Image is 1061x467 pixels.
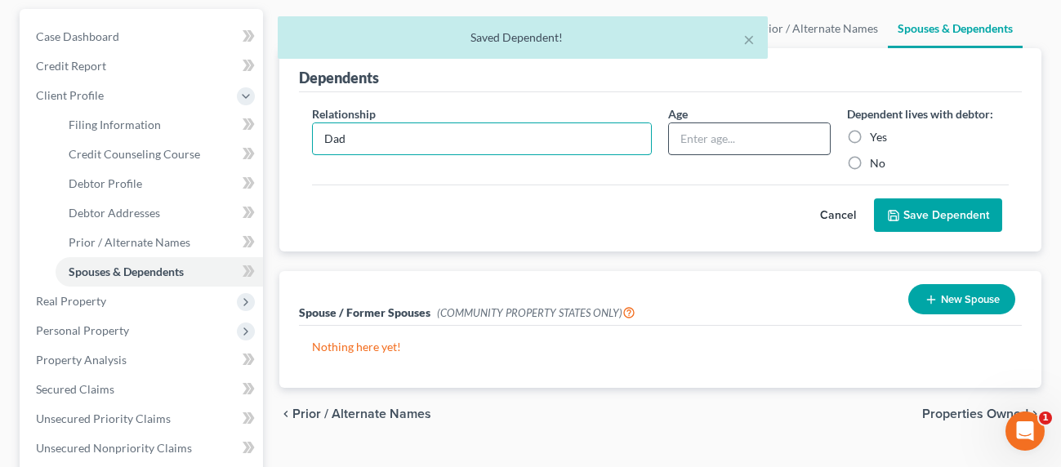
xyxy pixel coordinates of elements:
a: Spouses & Dependents [56,257,263,287]
span: Prior / Alternate Names [69,235,190,249]
a: Prior / Alternate Names [56,228,263,257]
span: Property Analysis [36,353,127,367]
button: Properties Owned chevron_right [922,407,1041,420]
i: chevron_right [1028,407,1041,420]
label: Yes [870,129,887,145]
a: Filing Information [279,9,391,48]
a: Property Analysis [23,345,263,375]
a: Filing Information [56,110,263,140]
button: New Spouse [908,284,1015,314]
span: Real Property [36,294,106,308]
span: Relationship [312,107,376,121]
span: Debtor Profile [69,176,142,190]
span: Client Profile [36,88,104,102]
label: Dependent lives with debtor: [847,105,993,122]
span: Unsecured Priority Claims [36,411,171,425]
a: Spouses & Dependents [888,9,1023,48]
a: Credit Counseling Course [391,9,542,48]
input: Enter relationship... [313,123,652,154]
span: Personal Property [36,323,129,337]
i: chevron_left [279,407,292,420]
a: Credit Counseling Course [56,140,263,169]
span: Prior / Alternate Names [292,407,431,420]
a: Unsecured Priority Claims [23,404,263,434]
span: Unsecured Nonpriority Claims [36,441,192,455]
span: Credit Counseling Course [69,147,200,161]
span: 1 [1039,411,1052,425]
button: Cancel [802,199,874,232]
a: Prior / Alternate Names [747,9,888,48]
div: Dependents [299,68,379,87]
iframe: Intercom live chat [1005,411,1045,451]
span: Debtor Addresses [69,206,160,220]
p: Nothing here yet! [312,339,1009,355]
span: Spouse / Former Spouses [299,305,430,319]
span: Spouses & Dependents [69,265,184,278]
a: Debtor Profile [542,9,635,48]
span: Filing Information [69,118,161,131]
a: Unsecured Nonpriority Claims [23,434,263,463]
span: Secured Claims [36,382,114,396]
button: chevron_left Prior / Alternate Names [279,407,431,420]
a: Debtor Addresses [56,198,263,228]
a: Debtor Addresses [635,9,747,48]
label: Age [668,105,688,122]
button: × [743,29,755,49]
div: Saved Dependent! [291,29,755,46]
a: Debtor Profile [56,169,263,198]
label: No [870,155,885,171]
button: Save Dependent [874,198,1002,233]
span: Properties Owned [922,407,1028,420]
input: Enter age... [669,123,829,154]
span: (COMMUNITY PROPERTY STATES ONLY) [437,306,635,319]
span: Credit Report [36,59,106,73]
a: Secured Claims [23,375,263,404]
